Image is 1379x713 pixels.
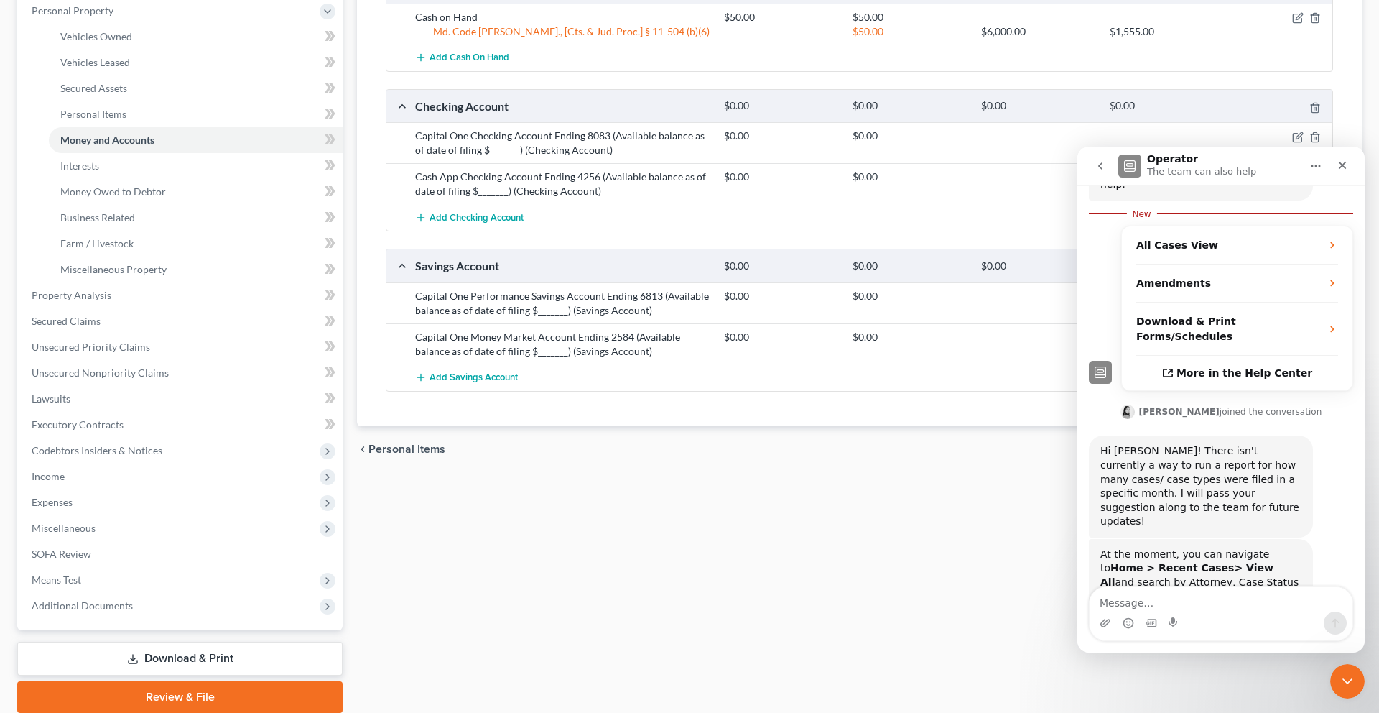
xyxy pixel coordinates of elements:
[20,412,343,438] a: Executory Contracts
[32,289,111,301] span: Property Analysis
[408,129,717,157] div: Capital One Checking Account Ending 8083 (Available balance as of date of filing $_______) (Check...
[32,367,169,379] span: Unsecured Nonpriority Claims
[408,330,717,359] div: Capital One Money Market Account Ending 2584 (Available balance as of date of filing $_______) (S...
[430,212,524,224] span: Add Checking Account
[717,99,845,113] div: $0.00
[49,205,343,231] a: Business Related
[717,129,845,143] div: $0.00
[974,99,1102,113] div: $0.00
[32,522,96,534] span: Miscellaneous
[415,45,509,71] button: Add Cash on Hand
[60,134,154,146] span: Money and Accounts
[368,443,445,455] span: Personal Items
[415,204,524,231] button: Add Checking Account
[430,372,518,383] span: Add Savings Account
[845,10,974,24] div: $50.00
[60,30,132,42] span: Vehicles Owned
[49,127,343,153] a: Money and Accounts
[717,10,845,24] div: $50.00
[1077,147,1365,653] iframe: Intercom live chat
[32,548,91,560] span: SOFA Review
[974,259,1102,273] div: $0.00
[60,185,166,198] span: Money Owed to Debtor
[60,237,134,249] span: Farm / Livestock
[246,465,269,488] button: Send a message…
[32,444,162,456] span: Codebtors Insiders & Notices
[717,330,845,344] div: $0.00
[60,263,167,275] span: Miscellaneous Property
[17,642,343,676] a: Download & Print
[68,471,80,482] button: Gif picker
[49,179,343,205] a: Money Owed to Debtor
[91,471,103,482] button: Start recording
[408,24,717,39] div: Md. Code [PERSON_NAME]., [Cts. & Jud. Proc.] § 11-504 (b)(6)
[20,386,343,412] a: Lawsuits
[845,330,974,344] div: $0.00
[32,392,70,405] span: Lawsuits
[357,443,445,455] button: chevron_left Personal Items
[408,98,717,114] div: Checking Account
[23,415,196,441] b: Home > Recent Cases> View All
[32,315,101,327] span: Secured Claims
[45,471,57,482] button: Emoji picker
[845,24,974,39] div: $50.00
[1330,664,1365,699] iframe: Intercom live chat
[20,360,343,386] a: Unsecured Nonpriority Claims
[20,282,343,308] a: Property Analysis
[408,289,717,318] div: Capital One Performance Savings Account Ending 6813 (Available balance as of date of filing $____...
[1102,24,1231,39] div: $1,555.00
[12,441,275,465] textarea: Message…
[49,101,343,127] a: Personal Items
[32,574,81,586] span: Means Test
[1102,99,1231,113] div: $0.00
[408,10,717,24] div: Cash on Hand
[60,160,99,172] span: Interests
[60,108,126,120] span: Personal Items
[974,24,1102,39] div: $6,000.00
[845,289,974,303] div: $0.00
[845,170,974,184] div: $0.00
[717,289,845,303] div: $0.00
[22,471,34,482] button: Upload attachment
[32,599,133,612] span: Additional Documents
[430,52,509,64] span: Add Cash on Hand
[49,231,343,257] a: Farm / Livestock
[717,259,845,273] div: $0.00
[20,308,343,334] a: Secured Claims
[32,470,65,482] span: Income
[32,4,113,17] span: Personal Property
[32,496,73,508] span: Expenses
[49,153,343,179] a: Interests
[49,75,343,101] a: Secured Assets
[357,443,368,455] i: chevron_left
[845,99,974,113] div: $0.00
[11,392,236,494] div: At the moment, you can navigate toHome > Recent Cases> View Alland search by Attorney, Case Statu...
[32,341,150,353] span: Unsecured Priority Claims
[20,541,343,567] a: SOFA Review
[408,170,717,198] div: Cash App Checking Account Ending 4256 (Available balance as of date of filing $_______) (Checking...
[17,681,343,713] a: Review & File
[49,24,343,50] a: Vehicles Owned
[408,258,717,273] div: Savings Account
